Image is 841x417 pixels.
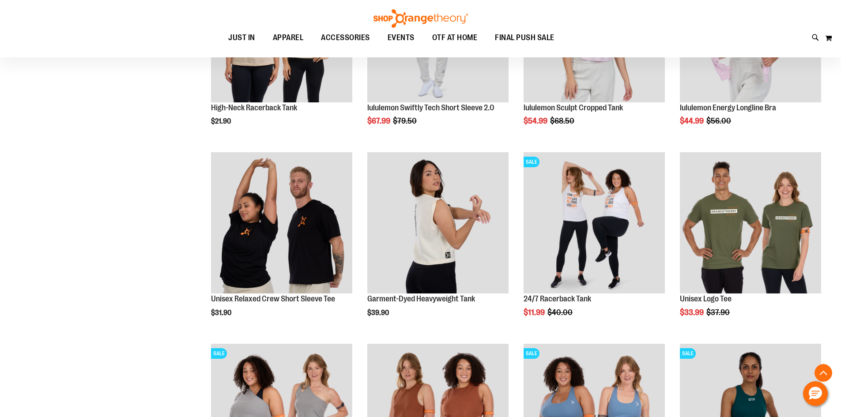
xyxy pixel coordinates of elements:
[207,148,357,339] div: product
[547,308,574,317] span: $40.00
[211,103,297,112] a: High-Neck Racerback Tank
[680,294,732,303] a: Unisex Logo Tee
[803,381,828,406] button: Hello, have a question? Let’s chat.
[372,9,469,28] img: Shop Orangetheory
[264,28,313,48] a: APPAREL
[388,28,415,48] span: EVENTS
[379,28,423,48] a: EVENTS
[524,152,665,293] img: 24/7 Racerback Tank
[680,152,821,295] a: Unisex Logo Tee
[524,294,591,303] a: 24/7 Racerback Tank
[680,103,776,112] a: lululemon Energy Longline Bra
[524,157,539,167] span: SALE
[524,152,665,295] a: 24/7 Racerback TankSALE
[211,117,232,125] span: $21.90
[423,28,486,48] a: OTF AT HOME
[495,28,554,48] span: FINAL PUSH SALE
[524,348,539,359] span: SALE
[706,116,732,125] span: $56.00
[815,364,832,382] button: Back To Top
[550,116,576,125] span: $68.50
[524,103,623,112] a: lululemon Sculpt Cropped Tank
[524,308,546,317] span: $11.99
[706,308,731,317] span: $37.90
[486,28,563,48] a: FINAL PUSH SALE
[211,152,352,293] img: Unisex Relaxed Crew Short Sleeve Tee
[367,309,390,317] span: $39.90
[432,28,478,48] span: OTF AT HOME
[321,28,370,48] span: ACCESSORIES
[393,116,418,125] span: $79.50
[680,308,705,317] span: $33.99
[367,152,509,295] a: Garment-Dyed Heavyweight Tank
[524,116,549,125] span: $54.99
[273,28,304,48] span: APPAREL
[519,148,669,339] div: product
[228,28,255,48] span: JUST IN
[367,116,392,125] span: $67.99
[367,294,475,303] a: Garment-Dyed Heavyweight Tank
[367,152,509,293] img: Garment-Dyed Heavyweight Tank
[211,309,233,317] span: $31.90
[680,348,696,359] span: SALE
[312,28,379,48] a: ACCESSORIES
[680,116,705,125] span: $44.99
[211,294,335,303] a: Unisex Relaxed Crew Short Sleeve Tee
[675,148,826,339] div: product
[367,103,494,112] a: lululemon Swiftly Tech Short Sleeve 2.0
[363,148,513,339] div: product
[211,348,227,359] span: SALE
[211,152,352,295] a: Unisex Relaxed Crew Short Sleeve Tee
[219,28,264,48] a: JUST IN
[680,152,821,293] img: Unisex Logo Tee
